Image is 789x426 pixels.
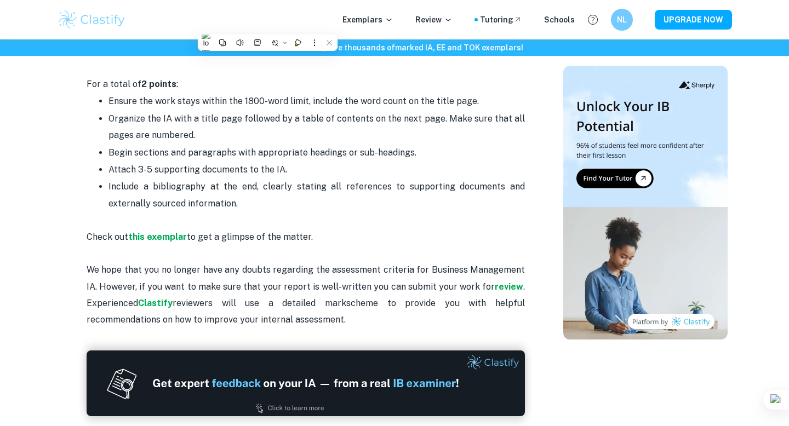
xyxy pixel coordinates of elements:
[128,232,187,242] a: this exemplar
[87,232,128,242] span: Check out
[611,9,633,31] button: NL
[87,79,178,89] span: For a total of :
[57,9,127,31] img: Clastify logo
[141,79,176,89] strong: 2 points
[108,164,287,175] span: Attach 3-5 supporting documents to the IA.
[2,42,787,54] h6: Click here to explore thousands of marked IA, EE and TOK exemplars !
[495,281,523,292] a: review
[108,147,416,158] span: Begin sections and paragraphs with appropriate headings or sub-headings.
[563,66,728,339] img: Thumbnail
[342,14,393,26] p: Exemplars
[655,10,732,30] button: UPGRADE NOW
[480,14,522,26] a: Tutoring
[87,350,525,416] img: Ad
[584,10,602,29] button: Help and Feedback
[108,96,479,106] span: Ensure the work stays within the 1800-word limit, include the word count on the title page.
[138,298,173,308] a: Clastify
[108,113,527,140] span: Organize the IA with a title page followed by a table of contents on the next page. Make sure tha...
[187,232,313,242] span: to get a glimpse of the matter.
[108,181,527,208] span: Include a bibliography at the end, clearly stating all references to supporting documents and ext...
[544,14,575,26] a: Schools
[616,14,628,26] h6: NL
[87,229,525,329] p: We hope that you no longer have any doubts regarding the assessment criteria for Business Managem...
[415,14,453,26] p: Review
